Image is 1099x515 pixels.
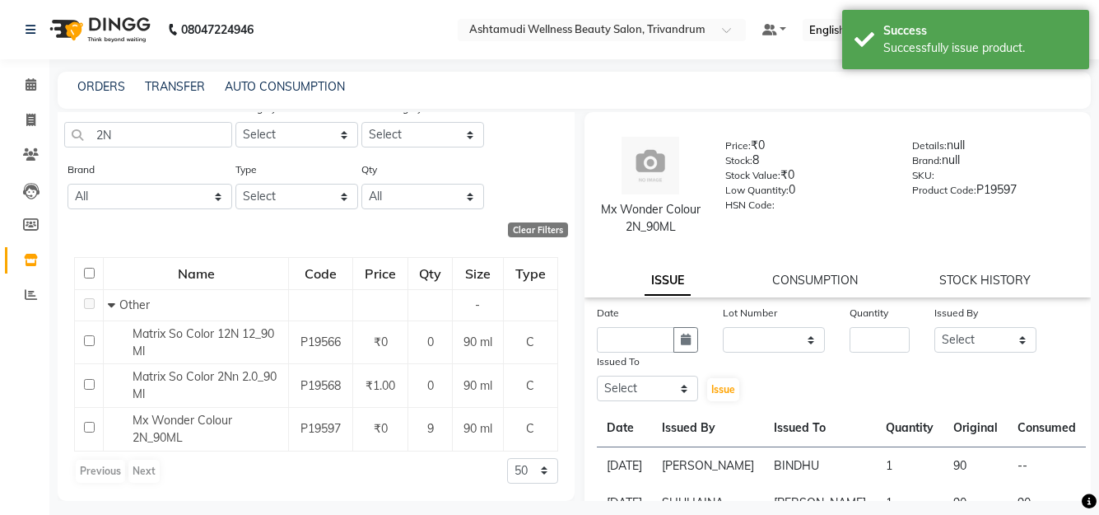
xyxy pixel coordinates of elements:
th: Original [943,410,1008,447]
div: Mx Wonder Colour 2N_90ML [601,201,701,236]
a: AUTO CONSUMPTION [225,79,345,94]
b: 08047224946 [181,7,254,53]
div: null [912,152,1074,175]
label: HSN Code: [725,198,775,213]
label: Issued By [934,306,978,321]
span: C [526,335,534,349]
a: STOCK HISTORY [939,273,1031,288]
a: CONSUMPTION [772,273,858,288]
label: Brand [68,162,95,177]
a: ISSUE [645,266,691,296]
span: Matrix So Color 12N 12_90 Ml [133,326,274,358]
span: C [526,421,534,436]
span: 90 ml [463,335,492,349]
span: P19568 [300,378,341,393]
label: Brand: [912,153,942,168]
span: 90 ml [463,421,492,436]
th: Quantity [876,410,943,447]
a: ORDERS [77,79,125,94]
td: [DATE] [597,447,652,485]
div: null [912,137,1074,160]
label: Product Code: [912,183,976,198]
span: Issue [711,383,735,396]
div: 0 [725,181,887,204]
div: Name [105,259,287,288]
div: Qty [409,259,451,288]
div: ₹0 [725,166,887,190]
span: C [526,378,534,393]
span: - [475,297,480,312]
span: 90 ml [463,378,492,393]
span: P19597 [300,421,341,436]
span: Other [119,297,150,312]
label: Price: [725,138,751,153]
div: Type [505,259,556,288]
img: avatar [622,137,679,194]
span: P19566 [300,335,341,349]
div: 8 [725,152,887,175]
a: TRANSFER [145,79,205,94]
span: ₹0 [374,421,388,436]
div: P19597 [912,181,1074,204]
span: 0 [427,335,434,349]
button: Issue [707,378,739,401]
div: Price [354,259,407,288]
td: 90 [943,447,1008,485]
td: 1 [876,447,943,485]
div: Successfully issue product. [883,40,1077,57]
label: Lot Number [723,306,777,321]
div: Clear Filters [508,222,568,237]
label: SKU: [912,168,934,183]
span: Matrix So Color 2Nn 2.0_90 Ml [133,369,277,401]
span: 0 [427,378,434,393]
label: Quantity [850,306,888,321]
img: logo [42,7,155,53]
div: Code [290,259,352,288]
th: Date [597,410,652,447]
span: Mx Wonder Colour 2N_90ML [133,413,232,445]
label: Low Quantity: [725,183,789,198]
td: -- [1008,447,1086,485]
span: ₹0 [374,335,388,349]
th: Consumed [1008,410,1086,447]
div: Success [883,22,1077,40]
th: Issued By [652,410,764,447]
label: Date [597,306,619,321]
div: ₹0 [725,137,887,160]
span: 9 [427,421,434,436]
th: Issued To [764,410,876,447]
span: Collapse Row [108,297,119,312]
label: Stock Value: [725,168,780,183]
div: Size [454,259,501,288]
label: Details: [912,138,947,153]
input: Search by product name or code [64,122,232,147]
label: Issued To [597,354,640,369]
td: [PERSON_NAME] [652,447,764,485]
span: ₹1.00 [366,378,395,393]
label: Type [235,162,257,177]
label: Stock: [725,153,752,168]
td: BINDHU [764,447,876,485]
label: Qty [361,162,377,177]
